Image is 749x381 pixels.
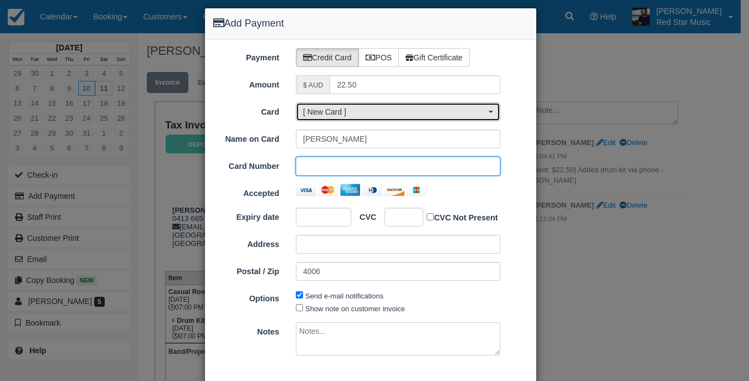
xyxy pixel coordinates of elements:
[358,48,399,67] label: POS
[392,212,409,223] iframe: Secure CVC input frame
[296,102,500,121] button: [ New Card ]
[205,48,288,64] label: Payment
[427,213,434,220] input: CVC Not Present
[213,17,528,31] h4: Add Payment
[351,208,376,223] label: CVC
[305,305,405,313] label: Show note on customer invoice
[205,262,288,277] label: Postal / Zip
[205,157,288,172] label: Card Number
[205,235,288,250] label: Address
[205,75,288,91] label: Amount
[398,48,470,67] label: Gift Certificate
[303,81,323,89] small: $ AUD
[303,106,486,117] span: [ New Card ]
[205,289,288,305] label: Options
[305,292,383,300] label: Send e-mail notifications
[205,102,288,118] label: Card
[205,322,288,338] label: Notes
[205,208,288,223] label: Expiry date
[296,48,359,67] label: Credit Card
[427,211,497,224] label: CVC Not Present
[330,75,500,94] input: Valid amount required.
[303,212,336,223] iframe: Secure expiration date input frame
[205,130,288,145] label: Name on Card
[205,184,288,199] label: Accepted
[303,161,493,172] iframe: Secure card number input frame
